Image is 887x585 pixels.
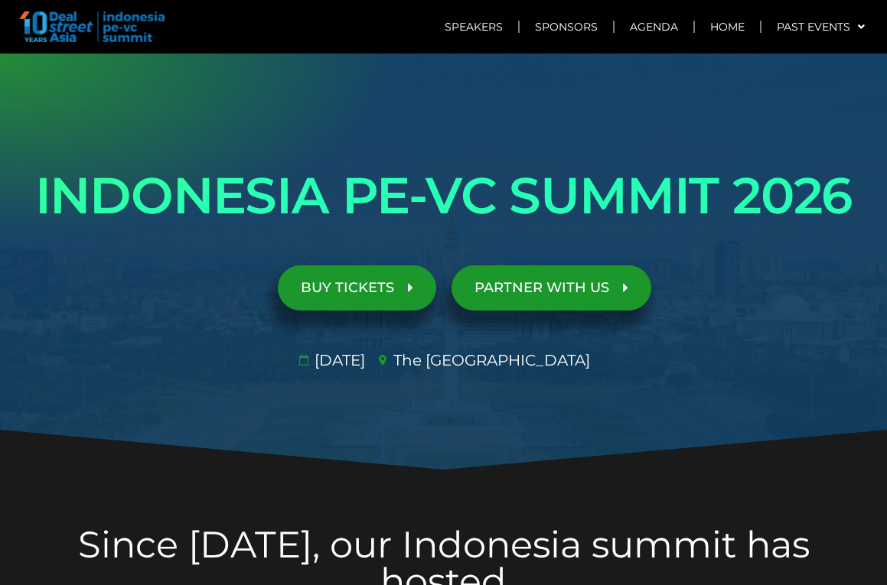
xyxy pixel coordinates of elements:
[615,9,693,44] a: Agenda
[452,265,651,310] a: PARTNER WITH US
[695,9,760,44] a: Home
[761,9,880,44] a: Past Events
[520,9,613,44] a: Sponsors
[15,153,872,239] h1: INDONESIA PE-VC SUMMIT 2026
[429,9,518,44] a: Speakers
[278,265,436,310] a: BUY TICKETS
[474,281,609,295] span: PARTNER WITH US
[390,349,590,372] span: The [GEOGRAPHIC_DATA]​
[311,349,365,372] span: [DATE]​
[301,281,394,295] span: BUY TICKETS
